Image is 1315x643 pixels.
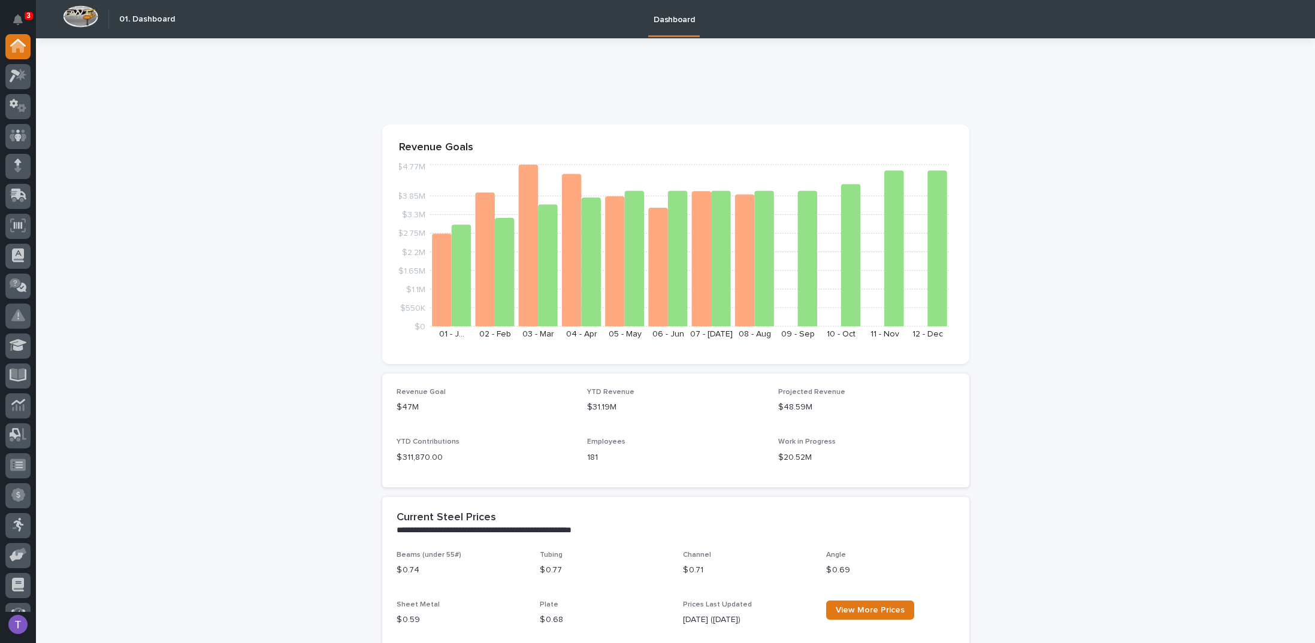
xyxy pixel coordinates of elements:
text: 07 - [DATE] [690,330,733,338]
h2: 01. Dashboard [119,14,175,25]
p: $20.52M [778,451,955,464]
p: Revenue Goals [399,141,953,154]
p: $47M [397,401,573,414]
span: Work in Progress [778,438,836,445]
span: Beams (under 55#) [397,551,461,559]
span: Employees [587,438,625,445]
img: Workspace Logo [63,5,98,28]
tspan: $3.3M [402,211,425,219]
span: Revenue Goal [397,389,446,396]
p: 181 [587,451,764,464]
div: Notifications3 [15,14,31,34]
span: Plate [540,601,558,608]
tspan: $1.1M [406,285,425,293]
text: 09 - Sep [781,330,815,338]
span: Prices Last Updated [683,601,752,608]
span: Channel [683,551,711,559]
tspan: $4.77M [397,163,425,171]
span: YTD Contributions [397,438,460,445]
p: $ 0.59 [397,614,525,626]
text: 03 - Mar [522,330,554,338]
text: 12 - Dec [912,330,943,338]
text: 10 - Oct [827,330,855,338]
h2: Current Steel Prices [397,511,496,524]
text: 08 - Aug [738,330,770,338]
text: 04 - Apr [566,330,597,338]
button: Notifications [5,7,31,32]
p: $ 0.71 [683,564,812,577]
a: View More Prices [826,600,914,620]
tspan: $3.85M [397,192,425,201]
span: Tubing [540,551,563,559]
text: 06 - Jun [652,330,684,338]
span: YTD Revenue [587,389,634,396]
tspan: $1.65M [398,266,425,275]
p: $ 0.68 [540,614,669,626]
tspan: $2.2M [402,248,425,256]
span: View More Prices [836,606,905,614]
tspan: $2.75M [398,229,425,238]
p: $ 311,870.00 [397,451,573,464]
p: [DATE] ([DATE]) [683,614,812,626]
p: $48.59M [778,401,955,414]
p: 3 [26,11,31,20]
tspan: $550K [400,304,425,312]
p: $ 0.69 [826,564,955,577]
span: Projected Revenue [778,389,845,396]
text: 05 - May [608,330,641,338]
button: users-avatar [5,612,31,637]
p: $31.19M [587,401,764,414]
p: $ 0.74 [397,564,525,577]
tspan: $0 [415,323,425,331]
text: 11 - Nov [870,330,899,338]
span: Angle [826,551,846,559]
span: Sheet Metal [397,601,440,608]
text: 02 - Feb [479,330,511,338]
p: $ 0.77 [540,564,669,577]
text: 01 - J… [439,330,464,338]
